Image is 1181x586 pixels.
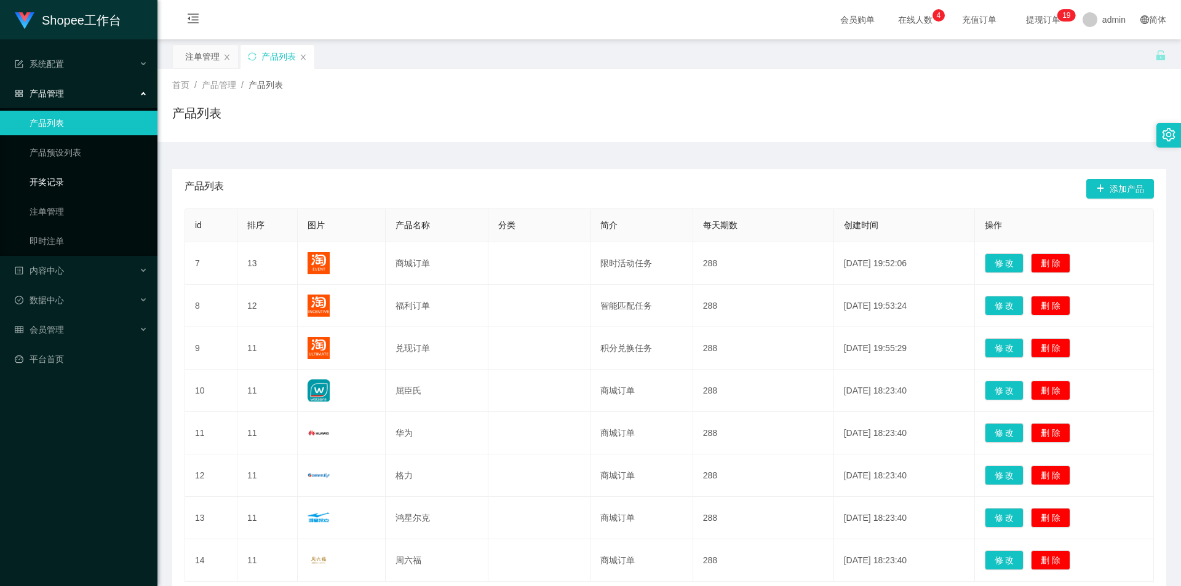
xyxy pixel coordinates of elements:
button: 修 改 [985,550,1024,570]
span: id [195,220,202,230]
span: / [241,80,244,90]
td: 11 [237,327,298,370]
sup: 19 [1057,9,1075,22]
button: 修 改 [985,381,1024,400]
h1: 产品列表 [172,104,221,122]
td: 288 [693,497,834,539]
td: 福利订单 [386,285,488,327]
td: 商城订单 [590,454,693,497]
td: 13 [237,242,298,285]
td: [DATE] 19:55:29 [834,327,975,370]
img: 68176a989e162.jpg [308,379,330,402]
i: 图标: close [223,53,231,61]
h1: Shopee工作台 [42,1,121,40]
i: 图标: sync [248,52,256,61]
button: 删 除 [1031,423,1070,443]
span: 内容中心 [15,266,64,275]
img: 689de6352d57d.png [308,252,330,274]
button: 删 除 [1031,381,1070,400]
td: 华为 [386,412,488,454]
a: Shopee工作台 [15,15,121,25]
td: 288 [693,539,834,582]
span: 产品列表 [185,179,224,199]
a: 开奖记录 [30,170,148,194]
span: 会员管理 [15,325,64,335]
td: 7 [185,242,237,285]
span: 创建时间 [844,220,878,230]
td: 288 [693,242,834,285]
button: 删 除 [1031,253,1070,273]
span: 首页 [172,80,189,90]
button: 删 除 [1031,338,1070,358]
i: 图标: table [15,325,23,334]
td: [DATE] 18:23:40 [834,539,975,582]
i: 图标: appstore-o [15,89,23,98]
button: 修 改 [985,465,1024,485]
td: 11 [237,454,298,497]
span: 产品列表 [249,80,283,90]
td: 11 [237,412,298,454]
i: 图标: check-circle-o [15,296,23,304]
a: 注单管理 [30,199,148,224]
span: 分类 [498,220,515,230]
td: 8 [185,285,237,327]
td: 屈臣氏 [386,370,488,412]
td: 商城订单 [590,370,693,412]
td: 10 [185,370,237,412]
td: [DATE] 18:23:40 [834,497,975,539]
td: 12 [185,454,237,497]
span: 产品管理 [15,89,64,98]
td: 周六福 [386,539,488,582]
td: 商城订单 [590,497,693,539]
span: 充值订单 [956,15,1003,24]
span: 每天期数 [703,220,738,230]
a: 产品预设列表 [30,140,148,165]
span: 产品名称 [396,220,430,230]
span: 简介 [600,220,618,230]
span: 图片 [308,220,325,230]
a: 图标: dashboard平台首页 [15,347,148,371]
i: 图标: form [15,60,23,68]
td: 288 [693,370,834,412]
i: 图标: unlock [1155,50,1166,61]
span: 产品管理 [202,80,236,90]
img: logo.9652507e.png [15,12,34,30]
td: 限时活动任务 [590,242,693,285]
td: 11 [185,412,237,454]
a: 产品列表 [30,111,148,135]
div: 注单管理 [185,45,220,68]
td: 288 [693,285,834,327]
span: 排序 [247,220,264,230]
td: 11 [237,370,298,412]
td: 商城订单 [386,242,488,285]
td: 288 [693,412,834,454]
p: 9 [1067,9,1071,22]
img: 689f1199afd67.png [308,422,330,444]
img: 689f11dc4bec6.png [308,549,330,571]
td: 11 [237,497,298,539]
p: 1 [1062,9,1067,22]
button: 修 改 [985,338,1024,358]
td: 14 [185,539,237,582]
button: 删 除 [1031,465,1070,485]
button: 修 改 [985,296,1024,315]
img: 68a004d50ba47.png [308,337,330,359]
td: 288 [693,327,834,370]
td: 兑现订单 [386,327,488,370]
td: 智能匹配任务 [590,285,693,327]
p: 4 [937,9,941,22]
button: 修 改 [985,508,1024,528]
img: 689f11b0b23fc.png [308,464,330,486]
td: [DATE] 19:53:24 [834,285,975,327]
span: 系统配置 [15,59,64,69]
span: 操作 [985,220,1002,230]
td: 9 [185,327,237,370]
a: 即时注单 [30,229,148,253]
span: / [194,80,197,90]
td: [DATE] 18:23:40 [834,370,975,412]
td: [DATE] 19:52:06 [834,242,975,285]
sup: 4 [932,9,945,22]
td: [DATE] 18:23:40 [834,454,975,497]
button: 修 改 [985,423,1024,443]
td: [DATE] 18:23:40 [834,412,975,454]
